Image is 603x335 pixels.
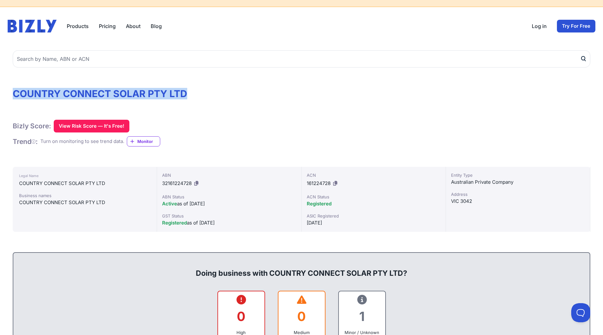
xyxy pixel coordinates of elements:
iframe: Toggle Customer Support [571,303,590,322]
span: 161224728 [307,180,331,186]
div: ABN Status [162,194,296,200]
a: Pricing [99,22,116,30]
div: as of [DATE] [162,200,296,208]
div: as of [DATE] [162,219,296,227]
a: About [126,22,140,30]
div: Address [451,191,585,197]
div: Doing business with COUNTRY CONNECT SOLAR PTY LTD? [20,258,583,278]
a: Try For Free [557,20,595,32]
div: COUNTRY CONNECT SOLAR PTY LTD [19,199,150,206]
div: Australian Private Company [451,178,585,186]
span: Monitor [137,138,160,145]
div: ABN [162,172,296,178]
div: GST Status [162,213,296,219]
h1: COUNTRY CONNECT SOLAR PTY LTD [13,88,590,99]
div: 1 [344,303,380,329]
a: Log in [532,22,547,30]
div: Legal Name [19,172,150,180]
div: Business names [19,192,150,199]
div: ACN Status [307,194,441,200]
div: COUNTRY CONNECT SOLAR PTY LTD [19,180,150,187]
h1: Trend : [13,137,38,146]
span: Active [162,201,177,207]
span: Registered [162,220,187,226]
div: ACN [307,172,441,178]
div: 0 [284,303,320,329]
div: 0 [223,303,259,329]
div: [DATE] [307,219,441,227]
h1: Bizly Score: [13,122,51,130]
span: 32161224728 [162,180,192,186]
span: Registered [307,201,332,207]
a: Monitor [127,136,160,146]
button: Products [67,22,89,30]
input: Search by Name, ABN or ACN [13,50,590,68]
div: VIC 3042 [451,197,585,205]
button: View Risk Score — It's Free! [54,120,129,132]
div: Turn on monitoring to see trend data. [40,138,124,145]
a: Blog [151,22,162,30]
div: ASIC Registered [307,213,441,219]
div: Entity Type [451,172,585,178]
